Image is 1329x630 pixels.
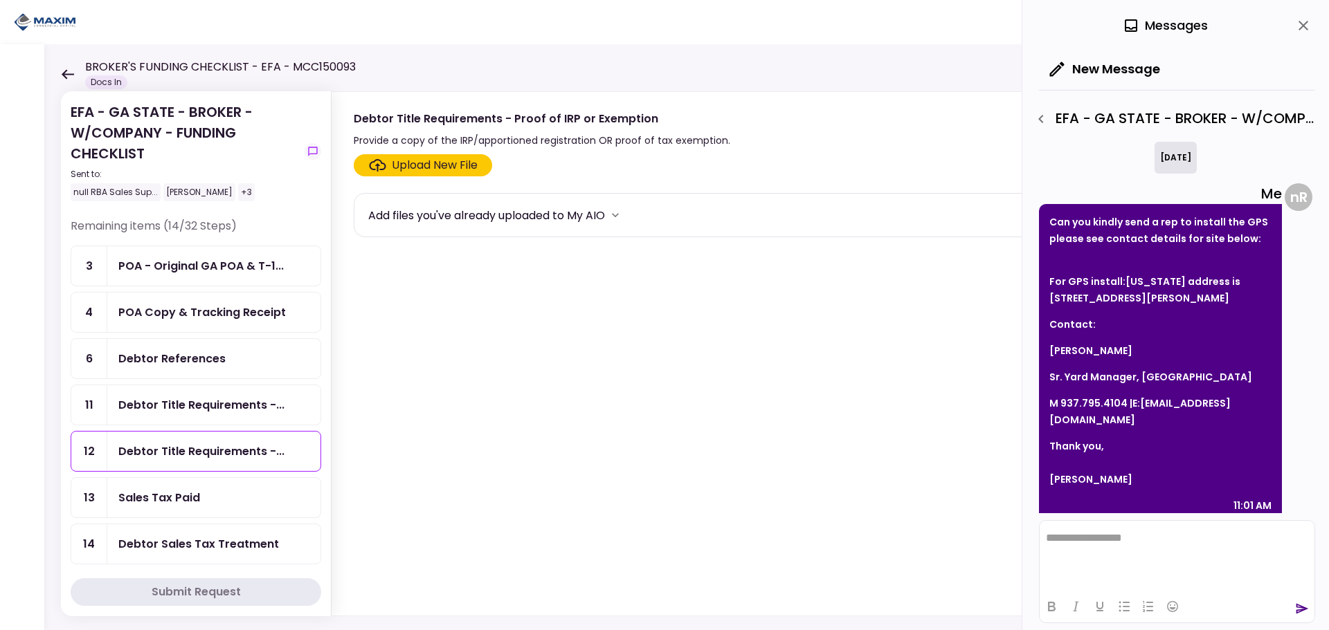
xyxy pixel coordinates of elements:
[1040,597,1063,616] button: Bold
[85,59,356,75] h1: BROKER'S FUNDING CHECKLIST - EFA - MCC150093
[1040,521,1314,590] iframe: Rich Text Area
[85,75,127,89] div: Docs In
[71,293,107,332] div: 4
[118,350,226,367] div: Debtor References
[152,584,241,600] div: Submit Request
[305,143,321,160] button: show-messages
[71,168,299,180] div: Sent to:
[1295,602,1309,615] button: send
[71,524,321,564] a: 14Debtor Sales Tax Treatment
[331,91,1301,616] div: Debtor Title Requirements - Proof of IRP or ExemptionProvide a copy of the IRP/apportioned regist...
[1039,51,1171,87] button: New Message
[71,183,161,201] div: null RBA Sales Sup...
[118,304,286,321] div: POA Copy & Tracking Receipt
[1049,214,1272,263] p: Can you kindly send a rep to install the GPS please see contact details for site below:
[71,431,321,472] a: 12Debtor Title Requirements - Proof of IRP or Exemption
[118,257,284,275] div: POA - Original GA POA & T-146 (Received in house)
[71,385,107,425] div: 11
[1233,497,1272,514] div: 11:01 AM
[71,578,321,606] button: Submit Request
[1137,597,1160,616] button: Numbered list
[71,218,321,245] div: Remaining items (14/32 Steps)
[1049,275,1125,288] span: For GPS install:
[163,183,235,201] div: [PERSON_NAME]
[1049,317,1096,331] span: Contact:
[118,396,284,414] div: Debtor Title Requirements - Other Requirements
[71,432,107,471] div: 12
[1112,597,1136,616] button: Bullet list
[354,154,492,176] span: Click here to upload the required document
[1155,142,1197,174] div: [DATE]
[1049,439,1132,486] span: Thank you, [PERSON_NAME]
[71,292,321,333] a: 4POA Copy & Tracking Receipt
[118,489,200,506] div: Sales Tax Paid
[392,157,478,174] div: Upload New File
[118,535,279,553] div: Debtor Sales Tax Treatment
[1285,183,1312,211] div: n R
[71,245,321,286] a: 3POA - Original GA POA & T-146 (Received in house)
[1088,597,1112,616] button: Underline
[1049,275,1240,305] span: [US_STATE] address is [STREET_ADDRESS][PERSON_NAME]
[1161,597,1184,616] button: Emojis
[71,524,107,564] div: 14
[354,110,730,127] div: Debtor Title Requirements - Proof of IRP or Exemption
[238,183,255,201] div: +3
[71,477,321,518] a: 13Sales Tax Paid
[71,478,107,517] div: 13
[1049,396,1231,427] a: [EMAIL_ADDRESS][DOMAIN_NAME]
[1049,370,1252,384] span: Sr. Yard Manager, [GEOGRAPHIC_DATA]
[71,246,107,286] div: 3
[1064,597,1087,616] button: Italic
[1292,14,1315,37] button: close
[1039,183,1282,204] div: Me
[354,132,730,149] div: Provide a copy of the IRP/apportioned registration OR proof of tax exemption.
[1049,344,1132,358] span: [PERSON_NAME]
[118,443,284,460] div: Debtor Title Requirements - Proof of IRP or Exemption
[71,385,321,425] a: 11Debtor Title Requirements - Other Requirements
[1123,15,1208,36] div: Messages
[14,12,76,33] img: Partner icon
[368,207,605,224] div: Add files you've already uploaded to My AIO
[71,338,321,379] a: 6Debtor References
[1029,107,1315,131] div: EFA - GA STATE - BROKER - W/COMPANY - FUNDING CHECKLIST - GPS Installation Requested
[71,339,107,378] div: 6
[71,102,299,201] div: EFA - GA STATE - BROKER - W/COMPANY - FUNDING CHECKLIST
[1049,396,1231,427] span: M 937.795.4104 |E:
[605,205,626,225] button: more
